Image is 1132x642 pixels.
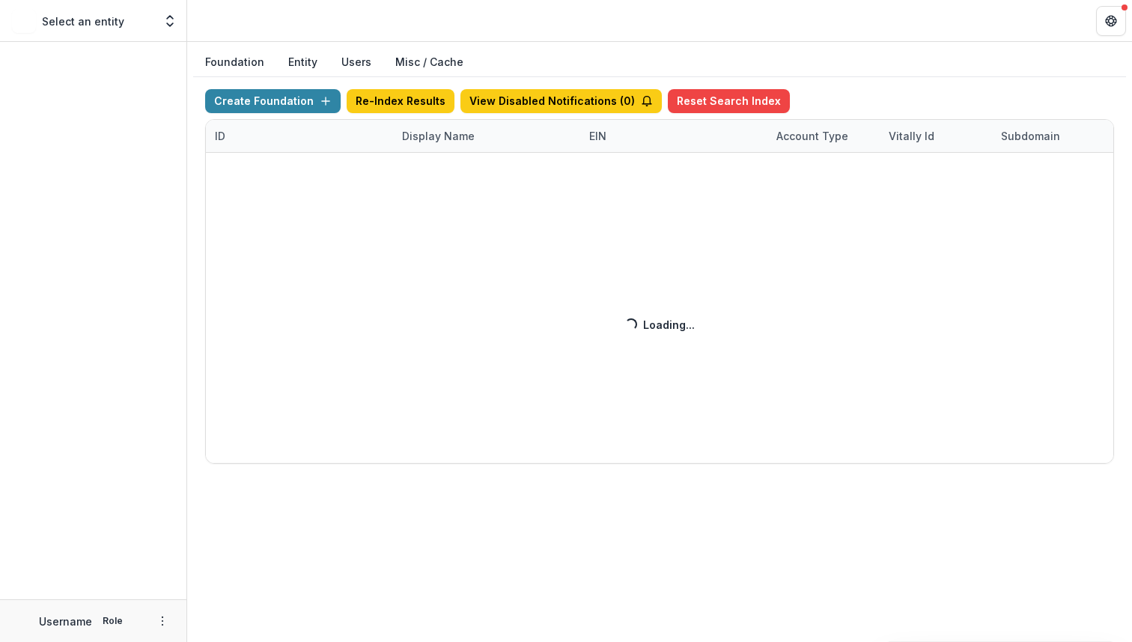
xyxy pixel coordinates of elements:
[39,614,92,629] p: Username
[383,48,475,77] button: Misc / Cache
[193,48,276,77] button: Foundation
[98,614,127,628] p: Role
[329,48,383,77] button: Users
[159,6,180,36] button: Open entity switcher
[42,13,124,29] p: Select an entity
[1096,6,1126,36] button: Get Help
[276,48,329,77] button: Entity
[153,612,171,630] button: More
